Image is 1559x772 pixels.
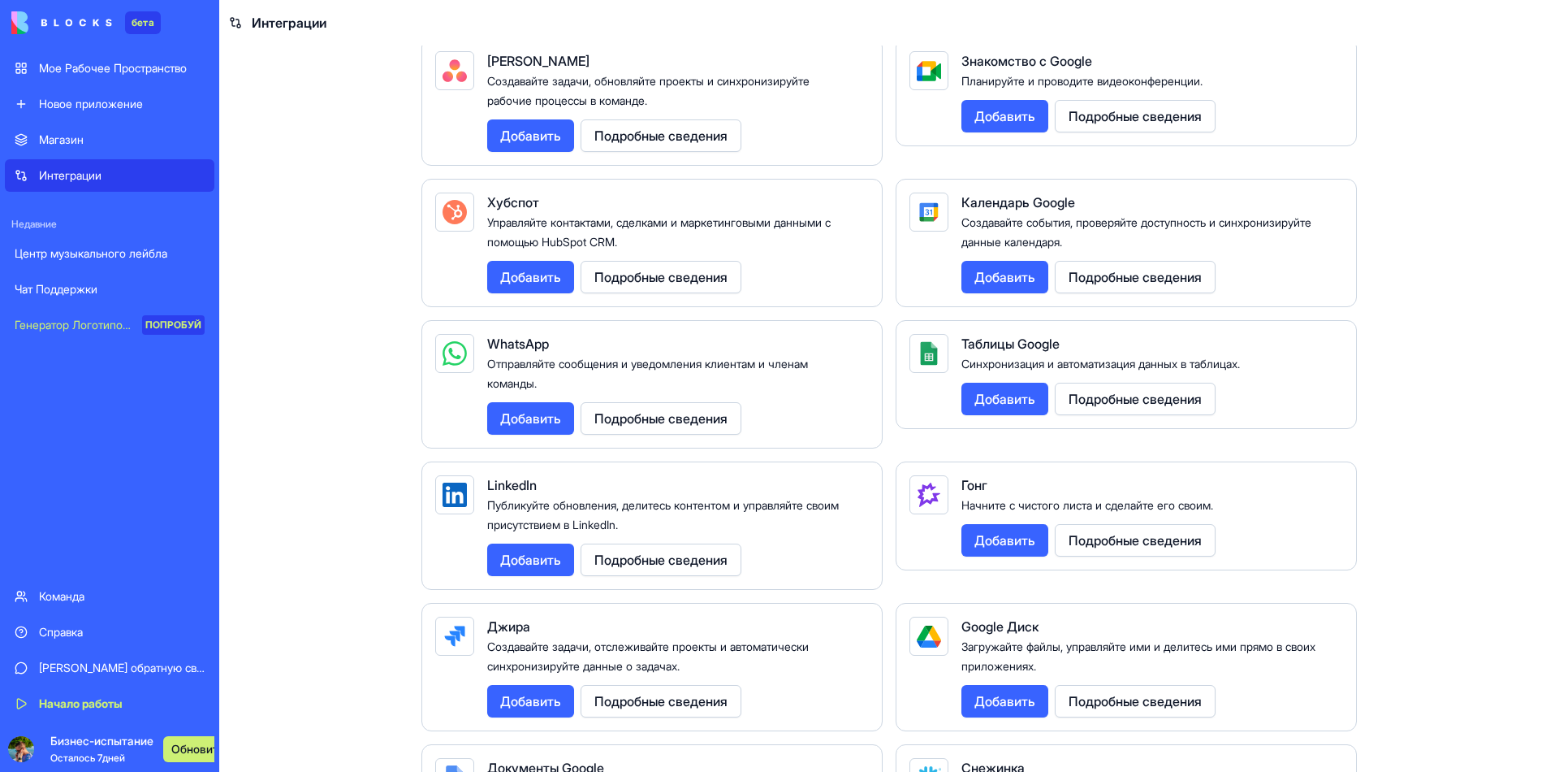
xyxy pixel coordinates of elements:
[5,52,214,85] a: Мое Рабочее Пространство
[487,544,574,576] button: Добавить
[5,309,214,341] a: Генератор Логотипов с искусственным ИнтеллектомПОПРОБУЙ
[961,383,1048,415] button: Добавить
[15,281,205,297] div: Чат Поддержки
[39,624,205,640] div: Справка
[961,357,1240,371] span: Синхронизация и автоматизация данных в таблицах.
[5,580,214,613] a: Команда
[1055,261,1216,293] button: Подробные сведения
[39,96,205,112] div: Новое приложение
[487,640,809,673] span: Создавайте задачи, отслеживайте проекты и автоматически синхронизируйте данные о задачах.
[5,687,214,720] a: Начало работы
[11,11,112,34] img: логотип
[39,696,205,712] div: Начало работы
[961,194,1075,210] span: Календарь Google
[15,245,205,262] div: Центр музыкального лейбла
[961,640,1315,673] span: Загружайте файлы, управляйте ими и делитесь ими прямо в своих приложениях.
[961,100,1048,132] button: Добавить
[5,652,214,684] a: [PERSON_NAME] обратную связь
[487,336,549,352] span: WhatsApp
[5,616,214,648] a: Справка
[487,194,539,210] span: Хубспот
[961,498,1213,512] span: Начните с чистого листа и сделайте его своим.
[487,215,831,249] span: Управляйте контактами, сделками и маркетинговыми данными с помощью HubSpot CRM.
[1055,383,1216,415] button: Подробные сведения
[142,315,205,335] div: ПОПРОБУЙ
[50,733,153,765] span: Бизнес-испытание
[1055,524,1216,557] button: Подробные сведения
[487,53,589,69] span: [PERSON_NAME]
[487,477,537,493] span: LinkedIn
[581,544,741,576] button: Подробные сведения
[961,53,1092,69] span: Знакомство с Google
[39,167,205,184] div: Интеграции
[581,261,741,293] button: Подробные сведения
[487,261,574,293] button: Добавить
[39,60,205,76] div: Мое Рабочее Пространство
[1055,100,1216,132] button: Подробные сведения
[39,132,205,148] div: Магазин
[5,218,214,231] span: Недавние
[5,88,214,120] a: Новое приложение
[961,74,1203,88] span: Планируйте и проводите видеоконференции.
[961,477,987,493] span: Гонг
[961,524,1048,557] button: Добавить
[581,119,741,152] button: Подробные сведения
[581,685,741,718] button: Подробные сведения
[11,11,161,34] a: бета
[1055,685,1216,718] button: Подробные сведения
[5,273,214,306] a: Чат Поддержки
[8,736,34,762] img: ACg8ocJ0ucy52DokSfic6W25no1xODZg9yTSDHBMLcirAik8PbV1O_E=s96-c
[5,237,214,270] a: Центр музыкального лейбла
[252,13,326,33] span: Интеграции
[163,736,201,762] a: Обновить
[5,124,214,156] a: Магазин
[487,119,574,152] button: Добавить
[163,736,233,762] button: Обновить
[487,618,530,635] span: Джира
[15,317,131,333] div: Генератор Логотипов с искусственным Интеллектом
[125,11,161,34] div: бета
[581,402,741,435] button: Подробные сведения
[39,588,205,605] div: Команда
[961,618,1039,635] span: Google Диск
[961,215,1311,249] span: Создавайте события, проверяйте доступность и синхронизируйте данные календаря.
[487,685,574,718] button: Добавить
[39,660,205,676] div: [PERSON_NAME] обратную связь
[5,159,214,192] a: Интеграции
[487,357,808,390] span: Отправляйте сообщения и уведомления клиентам и членам команды.
[50,752,125,764] span: Осталось 7 дней
[487,402,574,435] button: Добавить
[961,685,1048,718] button: Добавить
[487,74,810,107] span: Создавайте задачи, обновляйте проекты и синхронизируйте рабочие процессы в команде.
[961,336,1060,352] span: Таблицы Google
[487,498,839,531] span: Публикуйте обновления, делитесь контентом и управляйте своим присутствием в LinkedIn.
[961,261,1048,293] button: Добавить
